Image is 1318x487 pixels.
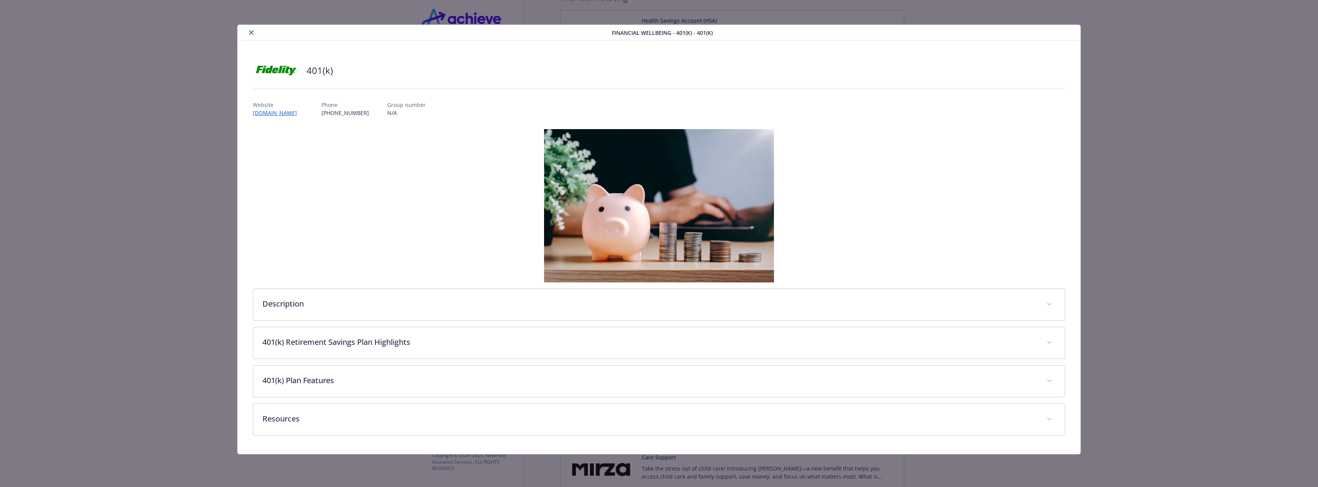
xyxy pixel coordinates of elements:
button: close [247,28,256,37]
img: banner [544,129,774,282]
p: Website [253,101,303,109]
div: 401(k) Plan Features [253,366,1065,397]
p: Description [262,298,1037,310]
p: 401(k) Plan Features [262,375,1037,386]
p: 401(k) Retirement Savings Plan Highlights [262,336,1037,348]
div: Resources [253,404,1065,435]
p: N/A [387,109,426,117]
div: Description [253,289,1065,320]
p: [PHONE_NUMBER] [321,109,369,117]
p: Group number [387,101,426,109]
p: Resources [262,413,1037,425]
img: Fidelity Investments [253,59,299,82]
h2: 401(k) [307,64,333,77]
span: Financial Wellbeing - 401(k) - 401(k) [612,29,713,37]
div: details for plan Financial Wellbeing - 401(k) - 401(k) [132,25,1186,454]
a: [DOMAIN_NAME] [253,109,303,116]
p: Phone [321,101,369,109]
div: 401(k) Retirement Savings Plan Highlights [253,327,1065,359]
